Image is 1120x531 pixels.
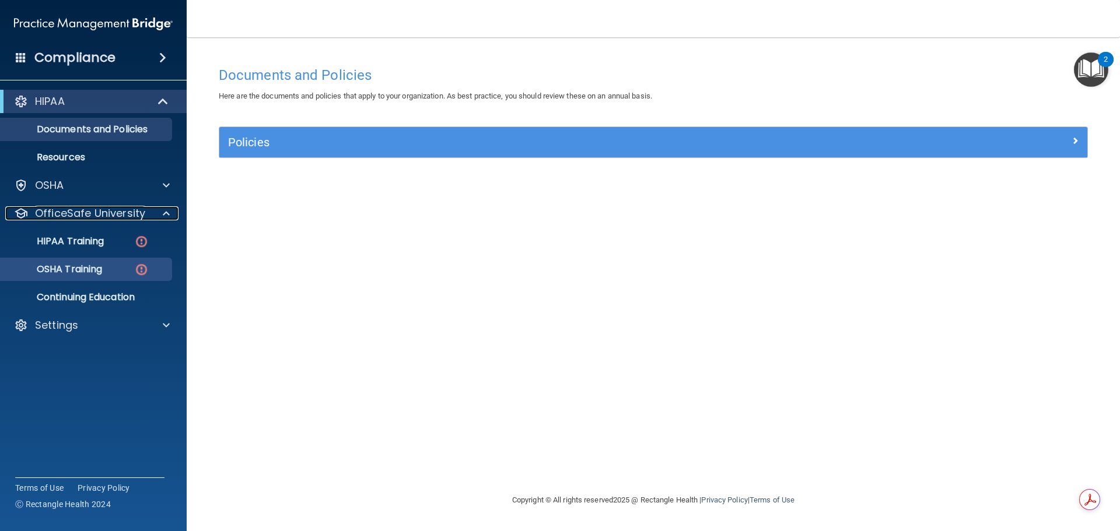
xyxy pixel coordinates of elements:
[35,94,65,108] p: HIPAA
[8,235,104,247] p: HIPAA Training
[14,318,170,332] a: Settings
[34,50,116,66] h4: Compliance
[78,482,130,494] a: Privacy Policy
[219,68,1088,83] h4: Documents and Policies
[15,498,111,510] span: Ⓒ Rectangle Health 2024
[35,318,78,332] p: Settings
[440,481,866,519] div: Copyright © All rights reserved 2025 @ Rectangle Health | |
[14,94,169,108] a: HIPAA
[14,206,170,220] a: OfficeSafe University
[35,178,64,192] p: OSHA
[228,133,1079,152] a: Policies
[35,206,145,220] p: OfficeSafe University
[1104,59,1108,75] div: 2
[8,152,167,163] p: Resources
[701,495,747,504] a: Privacy Policy
[14,12,173,36] img: PMB logo
[14,178,170,192] a: OSHA
[134,234,149,249] img: danger-circle.6113f641.png
[750,495,794,504] a: Terms of Use
[134,262,149,277] img: danger-circle.6113f641.png
[228,136,862,149] h5: Policies
[8,291,167,303] p: Continuing Education
[15,482,64,494] a: Terms of Use
[8,124,167,135] p: Documents and Policies
[219,92,652,100] span: Here are the documents and policies that apply to your organization. As best practice, you should...
[1074,52,1108,87] button: Open Resource Center, 2 new notifications
[8,263,102,275] p: OSHA Training
[918,448,1106,495] iframe: Drift Widget Chat Controller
